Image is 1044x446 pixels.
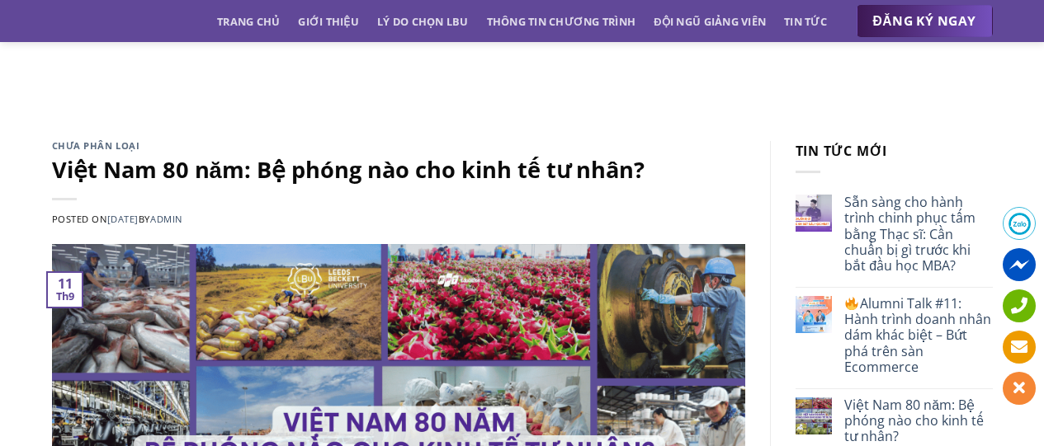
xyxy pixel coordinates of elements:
[487,7,636,36] a: Thông tin chương trình
[52,213,139,225] span: Posted on
[845,297,858,310] img: 🔥
[52,155,745,184] h1: Việt Nam 80 năm: Bệ phóng nào cho kinh tế tư nhân?
[873,11,976,31] span: ĐĂNG KÝ NGAY
[52,139,140,152] a: Chưa phân loại
[844,296,992,375] a: Alumni Talk #11: Hành trình doanh nhân dám khác biệt – Bứt phá trên sàn Ecommerce
[857,5,993,38] a: ĐĂNG KÝ NGAY
[844,195,992,274] a: Sẵn sàng cho hành trình chinh phục tấm bằng Thạc sĩ: Cần chuẩn bị gì trước khi bắt đầu học MBA?
[654,7,766,36] a: Đội ngũ giảng viên
[796,142,888,160] span: Tin tức mới
[844,397,992,445] a: Việt Nam 80 năm: Bệ phóng nào cho kinh tế tư nhân?
[377,7,469,36] a: Lý do chọn LBU
[107,213,139,225] a: [DATE]
[784,7,827,36] a: Tin tức
[298,7,359,36] a: Giới thiệu
[217,7,280,36] a: Trang chủ
[150,213,182,225] a: admin
[139,213,182,225] span: by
